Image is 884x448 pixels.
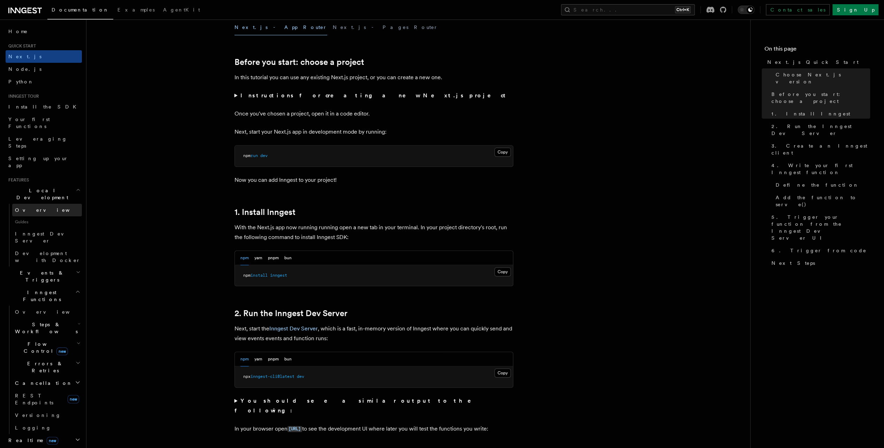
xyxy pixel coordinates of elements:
a: Home [6,25,82,38]
button: Next.js - Pages Router [333,20,438,35]
span: Development with Docker [15,251,80,263]
button: npm [240,251,249,265]
span: inngest-cli@latest [251,374,294,379]
span: npm [243,153,251,158]
button: Cancellation [12,377,82,389]
button: Copy [494,368,511,378]
a: AgentKit [159,2,204,19]
button: Search...Ctrl+K [561,4,695,15]
button: pnpm [268,251,279,265]
a: Contact sales [766,4,830,15]
span: Install the SDK [8,104,80,110]
span: 5. Trigger your function from the Inngest Dev Server UI [771,214,870,241]
p: Next, start the , which is a fast, in-memory version of Inngest where you can quickly send and vi... [235,324,513,343]
span: new [56,348,68,355]
button: Next.js - App Router [235,20,327,35]
span: Documentation [52,7,109,13]
p: In your browser open to see the development UI where later you will test the functions you write: [235,424,513,434]
span: new [68,395,79,403]
span: npm [243,273,251,278]
a: Examples [113,2,159,19]
button: yarn [254,352,262,366]
span: 6. Trigger from code [771,247,867,254]
span: Logging [15,425,51,431]
a: Overview [12,204,82,216]
a: Inngest Dev Server [269,325,318,332]
span: Quick start [6,43,36,49]
span: new [47,437,58,445]
span: install [251,273,268,278]
span: Home [8,28,28,35]
a: Next.js [6,50,82,63]
button: Local Development [6,184,82,204]
span: Guides [12,216,82,227]
span: Flow Control [12,341,77,354]
code: [URL] [287,426,302,432]
span: 3. Create an Inngest client [771,142,870,156]
strong: You should see a similar output to the following: [235,397,481,414]
p: With the Next.js app now running running open a new tab in your terminal. In your project directo... [235,223,513,242]
span: inngest [270,273,287,278]
span: Errors & Retries [12,360,76,374]
a: [URL] [287,425,302,432]
a: Development with Docker [12,247,82,267]
a: 1. Install Inngest [769,107,870,120]
span: 1. Install Inngest [771,110,850,117]
button: bun [284,352,292,366]
span: Before you start: choose a project [771,91,870,105]
span: 2. Run the Inngest Dev Server [771,123,870,137]
span: REST Endpoints [15,393,53,405]
a: Your first Functions [6,113,82,133]
a: Next Steps [769,257,870,269]
p: Once you've chosen a project, open it in a code editor. [235,109,513,119]
h4: On this page [764,45,870,56]
a: Define the function [773,179,870,191]
span: Inngest Functions [6,289,75,303]
span: 4. Write your first Inngest function [771,162,870,176]
span: Choose Next.js version [776,71,870,85]
span: Next Steps [771,260,815,267]
a: Inngest Dev Server [12,227,82,247]
a: Versioning [12,409,82,421]
a: 1. Install Inngest [235,207,295,217]
a: 5. Trigger your function from the Inngest Dev Server UI [769,211,870,244]
a: Python [6,75,82,88]
summary: You should see a similar output to the following: [235,396,513,416]
span: Realtime [6,437,58,444]
kbd: Ctrl+K [675,6,691,13]
a: 3. Create an Inngest client [769,140,870,159]
a: Node.js [6,63,82,75]
a: Install the SDK [6,100,82,113]
button: npm [240,352,249,366]
a: Setting up your app [6,152,82,172]
span: Overview [15,207,87,213]
a: Before you start: choose a project [769,88,870,107]
div: Local Development [6,204,82,267]
span: Next.js [8,54,41,59]
button: Copy [494,267,511,276]
span: npx [243,374,251,379]
span: Cancellation [12,380,72,387]
a: Leveraging Steps [6,133,82,152]
a: Before you start: choose a project [235,57,364,67]
span: dev [297,374,304,379]
span: run [251,153,258,158]
a: Next.js Quick Start [764,56,870,68]
a: 2. Run the Inngest Dev Server [769,120,870,140]
button: yarn [254,251,262,265]
span: Local Development [6,187,76,201]
button: Realtimenew [6,434,82,447]
span: Features [6,177,29,183]
div: Inngest Functions [6,306,82,434]
span: Node.js [8,66,41,72]
a: Add the function to serve() [773,191,870,211]
span: Your first Functions [8,117,50,129]
a: 4. Write your first Inngest function [769,159,870,179]
summary: Instructions for creating a new Next.js project [235,91,513,100]
button: bun [284,251,292,265]
a: 6. Trigger from code [769,244,870,257]
span: Define the function [776,181,859,188]
span: Overview [15,309,87,315]
button: Flow Controlnew [12,338,82,357]
span: Inngest Dev Server [15,231,75,244]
